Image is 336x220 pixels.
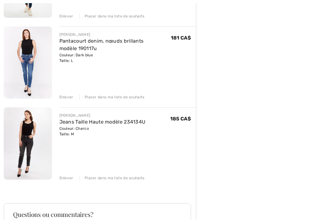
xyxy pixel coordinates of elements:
[79,94,145,100] div: Placer dans ma liste de souhaits
[4,107,52,180] img: Jeans Taille Haute modèle 234134U
[4,26,52,99] img: Pantacourt denim, nœuds brillants modèle 190117u
[13,211,182,218] h3: Questions ou commentaires?
[59,175,73,181] div: Enlever
[59,52,171,63] div: Couleur: Dark blue Taille: L
[59,38,144,51] a: Pantacourt denim, nœuds brillants modèle 190117u
[171,35,191,41] span: 181 CA$
[59,126,146,137] div: Couleur: Charco Taille: M
[79,13,145,19] div: Placer dans ma liste de souhaits
[79,175,145,181] div: Placer dans ma liste de souhaits
[59,113,146,118] div: [PERSON_NAME]
[170,116,191,122] span: 185 CA$
[59,94,73,100] div: Enlever
[59,32,171,37] div: [PERSON_NAME]
[59,13,73,19] div: Enlever
[59,119,146,125] a: Jeans Taille Haute modèle 234134U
